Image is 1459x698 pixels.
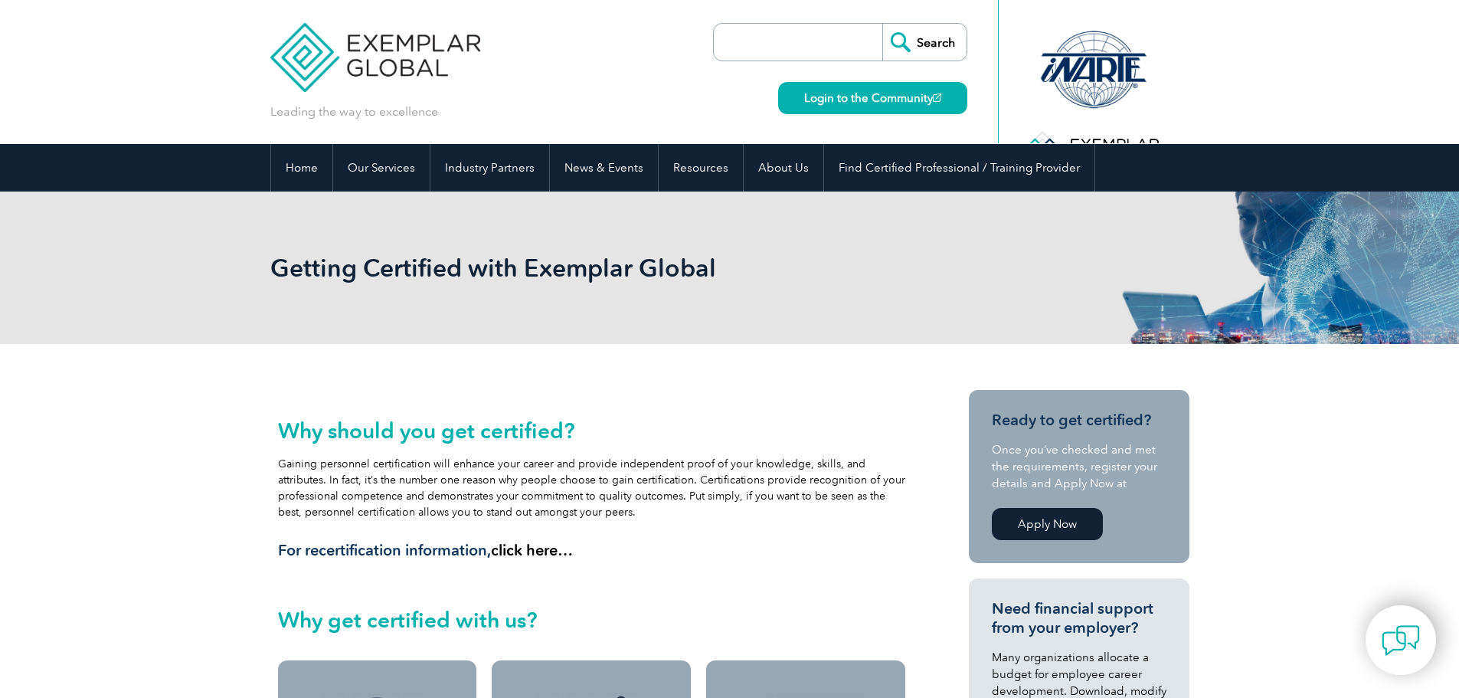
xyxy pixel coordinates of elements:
[278,418,906,443] h2: Why should you get certified?
[278,541,906,560] h3: For recertification information,
[278,608,906,632] h2: Why get certified with us?
[333,144,430,192] a: Our Services
[270,253,859,283] h1: Getting Certified with Exemplar Global
[992,441,1166,492] p: Once you’ve checked and met the requirements, register your details and Apply Now at
[278,418,906,560] div: Gaining personnel certification will enhance your career and provide independent proof of your kn...
[270,103,438,120] p: Leading the way to excellence
[744,144,823,192] a: About Us
[882,24,967,61] input: Search
[992,411,1166,430] h3: Ready to get certified?
[550,144,658,192] a: News & Events
[824,144,1094,192] a: Find Certified Professional / Training Provider
[778,82,967,114] a: Login to the Community
[430,144,549,192] a: Industry Partners
[271,144,332,192] a: Home
[992,508,1103,540] a: Apply Now
[1382,621,1420,660] img: contact-chat.png
[933,93,941,102] img: open_square.png
[659,144,743,192] a: Resources
[491,541,573,559] a: click here…
[992,599,1166,637] h3: Need financial support from your employer?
